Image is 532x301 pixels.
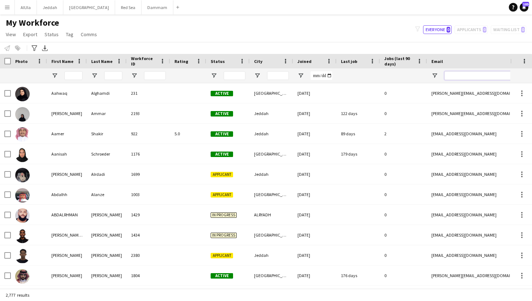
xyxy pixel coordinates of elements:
span: Joined [297,59,312,64]
div: [GEOGRAPHIC_DATA] [250,185,293,204]
span: Last job [341,59,357,64]
div: 2193 [127,103,170,123]
a: Comms [78,30,100,39]
div: [PERSON_NAME] [87,266,127,285]
div: [DATE] [293,205,337,225]
img: Abdalaziz Alrdadi [15,168,30,182]
div: 0 [380,103,427,123]
div: 0 [380,164,427,184]
span: Export [23,31,37,38]
div: 0 [380,205,427,225]
div: 1804 [127,266,170,285]
span: Status [211,59,225,64]
div: 0 [380,144,427,164]
input: First Name Filter Input [64,71,83,80]
div: Jeddah [250,164,293,184]
img: Abdalhh Alanze [15,188,30,203]
input: City Filter Input [267,71,289,80]
button: Open Filter Menu [254,72,261,79]
div: 179 days [337,144,380,164]
button: AlUla [15,0,37,14]
span: My Workforce [6,17,59,28]
span: Status [45,31,59,38]
div: 0 [380,225,427,245]
button: Red Sea [115,0,142,14]
div: [GEOGRAPHIC_DATA] [250,225,293,245]
div: [DATE] [293,124,337,144]
div: 1429 [127,205,170,225]
div: 1176 [127,144,170,164]
span: In progress [211,212,237,218]
span: Active [211,111,233,116]
input: Last Name Filter Input [104,71,122,80]
a: View [3,30,19,39]
button: Everyone0 [423,25,452,34]
div: 2380 [127,245,170,265]
a: Tag [63,30,76,39]
span: Applicant [211,192,233,198]
button: Open Filter Menu [91,72,98,79]
div: Aahwaq [47,83,87,103]
div: 0 [380,83,427,103]
button: Open Filter Menu [51,72,58,79]
span: Last Name [91,59,113,64]
button: Jeddah [37,0,63,14]
button: Open Filter Menu [431,72,438,79]
div: 122 days [337,103,380,123]
span: Active [211,131,233,137]
div: 5.0 [170,124,206,144]
img: Abdulaziz Abdulaziz [15,269,30,284]
span: View [6,31,16,38]
img: Aalya Ammar [15,107,30,122]
span: Applicant [211,253,233,258]
div: [DATE] [293,144,337,164]
button: Open Filter Menu [297,72,304,79]
img: Abdellah Ali Mohammed [15,249,30,263]
div: Aanisah [47,144,87,164]
span: 0 [447,27,450,33]
span: Rating [174,59,188,64]
span: Tag [66,31,73,38]
span: Active [211,273,233,279]
div: Abdalhh [47,185,87,204]
div: [PERSON_NAME] [47,103,87,123]
span: 189 [522,2,529,7]
app-action-btn: Export XLSX [41,44,49,52]
div: [PERSON_NAME] [87,245,127,265]
div: [PERSON_NAME] [87,205,127,225]
span: Active [211,91,233,96]
div: [DATE] [293,245,337,265]
span: Jobs (last 90 days) [384,56,414,67]
div: [DATE] [293,103,337,123]
div: 176 days [337,266,380,285]
span: Workforce ID [131,56,157,67]
div: [DATE] [293,83,337,103]
div: ABDALRHMAN [47,205,87,225]
img: Aanisah Schroeder [15,148,30,162]
div: 89 days [337,124,380,144]
a: Status [42,30,62,39]
div: Aamer [47,124,87,144]
a: Export [20,30,40,39]
button: Open Filter Menu [211,72,217,79]
div: Jeddah [250,245,293,265]
div: Ammar [87,103,127,123]
div: [DATE] [293,164,337,184]
div: [PERSON_NAME] [47,245,87,265]
div: Alrdadi [87,164,127,184]
span: City [254,59,262,64]
a: 189 [520,3,528,12]
div: 2 [380,124,427,144]
span: Active [211,152,233,157]
div: [PERSON_NAME] [47,164,87,184]
div: 1699 [127,164,170,184]
div: 0 [380,245,427,265]
div: Jeddah [250,103,293,123]
span: Photo [15,59,28,64]
div: [DATE] [293,266,337,285]
div: 1003 [127,185,170,204]
div: 922 [127,124,170,144]
span: In progress [211,233,237,238]
span: Comms [81,31,97,38]
div: Jeddah [250,124,293,144]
